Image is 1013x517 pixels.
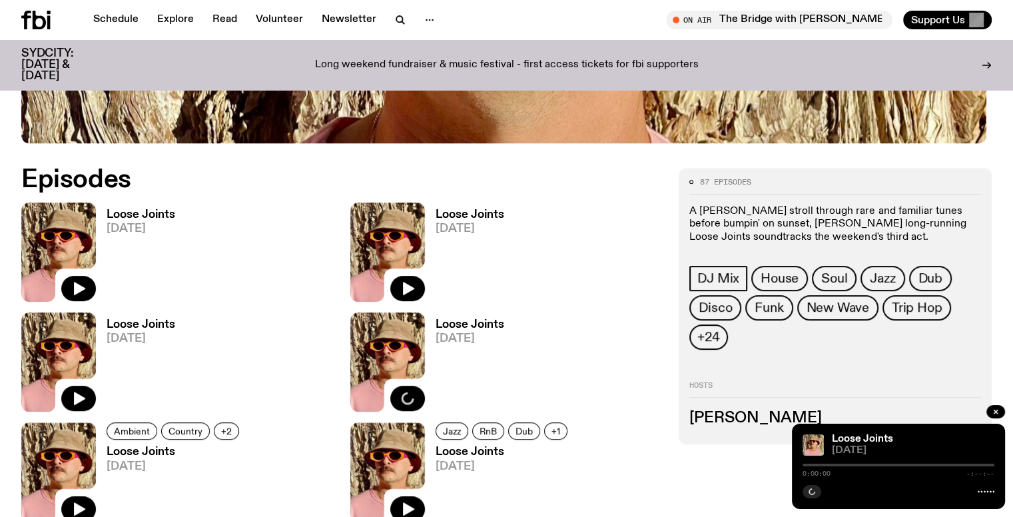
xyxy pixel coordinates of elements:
h2: Episodes [21,168,663,192]
span: -:--:-- [966,470,994,477]
span: [DATE] [107,333,175,344]
h3: [PERSON_NAME] [689,411,981,426]
h3: Loose Joints [436,209,504,221]
span: Country [169,426,202,436]
span: Funk [755,300,783,315]
span: +1 [551,426,560,436]
a: Trip Hop [882,295,951,320]
a: Loose Joints[DATE] [96,319,175,412]
h3: Loose Joints [107,319,175,330]
span: +2 [221,426,232,436]
span: 87 episodes [700,179,751,186]
a: House [751,266,808,291]
span: [DATE] [107,461,243,472]
a: Ambient [107,422,157,440]
button: Support Us [903,11,992,29]
span: Soul [821,271,847,286]
span: Jazz [443,426,461,436]
span: New Wave [807,300,869,315]
a: Loose Joints[DATE] [96,209,175,302]
span: Ambient [114,426,150,436]
img: Tyson stands in front of a paperbark tree wearing orange sunglasses, a suede bucket hat and a pin... [21,203,96,302]
span: [DATE] [107,223,175,235]
a: Newsletter [314,11,384,29]
span: House [761,271,799,286]
span: Jazz [870,271,895,286]
img: Tyson stands in front of a paperbark tree wearing orange sunglasses, a suede bucket hat and a pin... [21,312,96,412]
h3: SYDCITY: [DATE] & [DATE] [21,48,107,82]
h3: Loose Joints [107,209,175,221]
a: Schedule [85,11,147,29]
h2: Hosts [689,382,981,398]
button: +2 [214,422,239,440]
a: Disco [689,295,741,320]
span: +24 [697,330,719,344]
span: 0:00:00 [803,470,831,477]
span: RnB [480,426,497,436]
a: Loose Joints [832,434,893,444]
a: DJ Mix [689,266,747,291]
span: DJ Mix [697,271,739,286]
button: +1 [544,422,567,440]
p: Long weekend fundraiser & music festival - first access tickets for fbi supporters [315,59,699,71]
span: Dub [918,271,942,286]
span: [DATE] [436,223,504,235]
img: Tyson stands in front of a paperbark tree wearing orange sunglasses, a suede bucket hat and a pin... [803,434,824,456]
a: Read [204,11,245,29]
a: Explore [149,11,202,29]
button: On AirThe Bridge with [PERSON_NAME] [666,11,892,29]
a: Loose Joints[DATE] [425,209,504,302]
button: +24 [689,324,727,350]
h3: Loose Joints [107,446,243,458]
a: Volunteer [248,11,311,29]
span: [DATE] [436,333,504,344]
a: Jazz [436,422,468,440]
a: Funk [745,295,793,320]
img: Tyson stands in front of a paperbark tree wearing orange sunglasses, a suede bucket hat and a pin... [350,203,425,302]
a: Dub [909,266,952,291]
span: [DATE] [832,446,994,456]
a: RnB [472,422,504,440]
p: A [PERSON_NAME] stroll through rare and familiar tunes before bumpin' on sunset, [PERSON_NAME] lo... [689,205,981,244]
span: Dub [515,426,533,436]
a: Dub [508,422,540,440]
span: Trip Hop [892,300,942,315]
a: Country [161,422,210,440]
a: Loose Joints[DATE] [425,319,504,412]
h3: Loose Joints [436,319,504,330]
a: Soul [812,266,856,291]
a: Jazz [860,266,904,291]
a: New Wave [797,295,878,320]
span: [DATE] [436,461,571,472]
span: Disco [699,300,732,315]
h3: Loose Joints [436,446,571,458]
span: Support Us [911,14,965,26]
